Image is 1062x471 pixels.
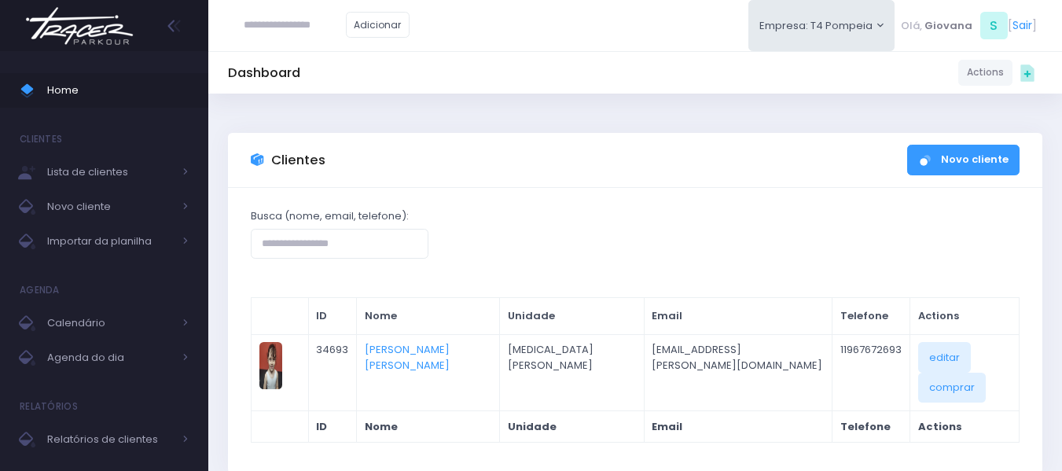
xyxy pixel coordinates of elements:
[918,373,986,403] a: comprar
[918,342,971,372] a: editar
[251,208,409,224] label: Busca (nome, email, telefone):
[271,153,325,168] h3: Clientes
[47,348,173,368] span: Agenda do dia
[832,410,910,442] th: Telefone
[47,313,173,333] span: Calendário
[895,8,1042,43] div: [ ]
[901,18,922,34] span: Olá,
[20,274,60,306] h4: Agenda
[909,410,1019,442] th: Actions
[228,65,300,81] h5: Dashboard
[47,197,173,217] span: Novo cliente
[909,298,1019,335] th: Actions
[500,298,644,335] th: Unidade
[357,298,500,335] th: Nome
[907,145,1020,175] a: Novo cliente
[644,334,832,410] td: [EMAIL_ADDRESS][PERSON_NAME][DOMAIN_NAME]
[47,162,173,182] span: Lista de clientes
[365,342,450,373] a: [PERSON_NAME] [PERSON_NAME]
[308,334,357,410] td: 34693
[924,18,972,34] span: Giovana
[47,231,173,252] span: Importar da planilha
[958,60,1012,86] a: Actions
[308,410,357,442] th: ID
[20,123,62,155] h4: Clientes
[308,298,357,335] th: ID
[644,410,832,442] th: Email
[47,429,173,450] span: Relatórios de clientes
[500,410,644,442] th: Unidade
[500,334,644,410] td: [MEDICAL_DATA] [PERSON_NAME]
[346,12,410,38] a: Adicionar
[1012,17,1032,34] a: Sair
[832,298,910,335] th: Telefone
[20,391,78,422] h4: Relatórios
[644,298,832,335] th: Email
[357,410,500,442] th: Nome
[980,12,1008,39] span: S
[832,334,910,410] td: 11967672693
[47,80,189,101] span: Home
